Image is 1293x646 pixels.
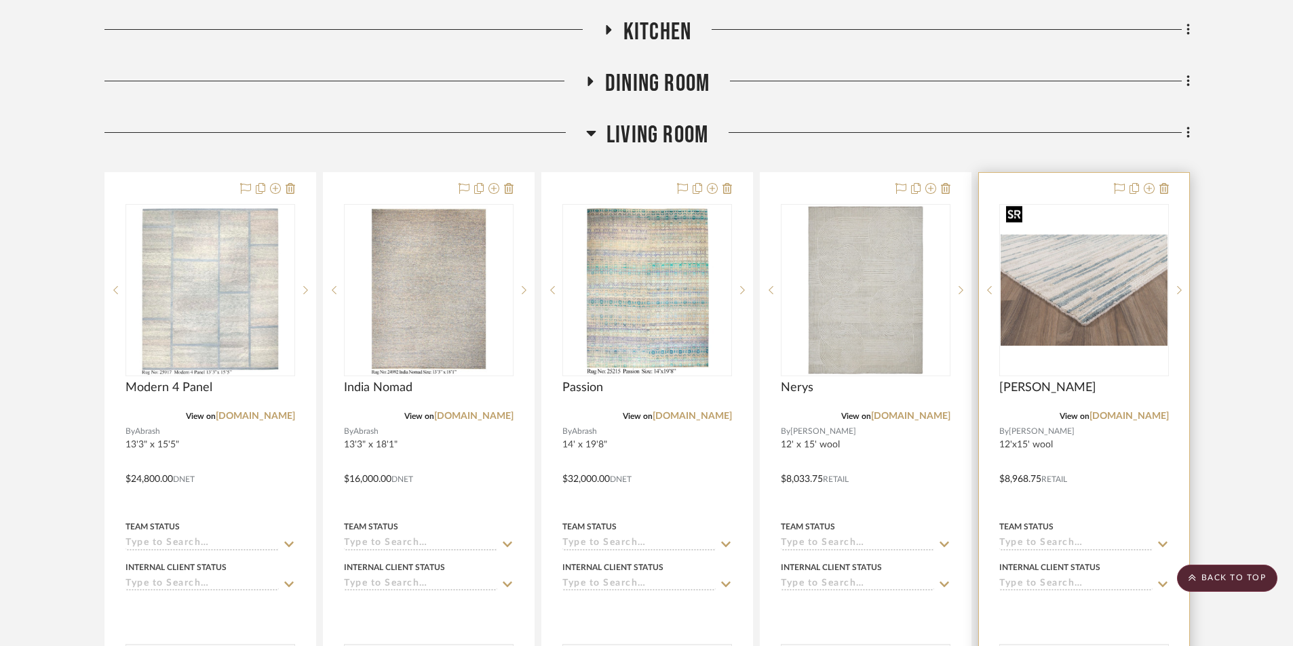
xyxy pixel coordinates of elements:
span: [PERSON_NAME] [999,380,1096,395]
span: Modern 4 Panel [126,380,212,395]
span: View on [1060,412,1089,420]
input: Type to Search… [999,578,1153,591]
span: View on [841,412,871,420]
span: [PERSON_NAME] [1009,425,1075,438]
img: India Nomad [368,205,490,375]
div: Internal Client Status [781,561,882,573]
input: Type to Search… [999,538,1153,550]
span: Abrash [572,425,597,438]
div: Team Status [344,521,398,533]
a: [DOMAIN_NAME] [216,411,295,421]
img: Modern 4 Panel [140,205,280,375]
div: 0 [126,205,294,376]
div: Team Status [781,521,835,533]
div: Internal Client Status [126,561,227,573]
input: Type to Search… [344,538,497,550]
span: Living Room [606,121,708,150]
div: Team Status [999,521,1054,533]
div: 0 [345,205,513,376]
img: Jade [1001,235,1167,346]
input: Type to Search… [562,538,716,550]
img: Nerys [807,205,923,375]
span: India Nomad [344,380,412,395]
span: View on [186,412,216,420]
a: [DOMAIN_NAME] [871,411,950,421]
span: Nerys [781,380,813,395]
input: Type to Search… [562,578,716,591]
a: [DOMAIN_NAME] [434,411,514,421]
span: View on [404,412,434,420]
span: Abrash [135,425,160,438]
span: By [781,425,790,438]
span: Passion [562,380,603,395]
div: Team Status [126,521,180,533]
span: View on [623,412,653,420]
a: [DOMAIN_NAME] [1089,411,1169,421]
span: By [562,425,572,438]
div: 0 [781,205,950,376]
div: Internal Client Status [344,561,445,573]
scroll-to-top-button: BACK TO TOP [1177,565,1277,592]
input: Type to Search… [781,538,934,550]
div: Team Status [562,521,617,533]
div: 1 [1000,205,1168,376]
span: [PERSON_NAME] [790,425,856,438]
input: Type to Search… [781,578,934,591]
span: By [344,425,353,438]
span: Dining Room [605,69,710,98]
span: Abrash [353,425,379,438]
span: Kitchen [623,18,691,47]
span: By [126,425,135,438]
span: By [999,425,1009,438]
img: Passion [581,205,714,375]
a: [DOMAIN_NAME] [653,411,732,421]
input: Type to Search… [344,578,497,591]
div: Internal Client Status [999,561,1100,573]
div: 0 [563,205,731,376]
div: Internal Client Status [562,561,663,573]
input: Type to Search… [126,538,279,550]
input: Type to Search… [126,578,279,591]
